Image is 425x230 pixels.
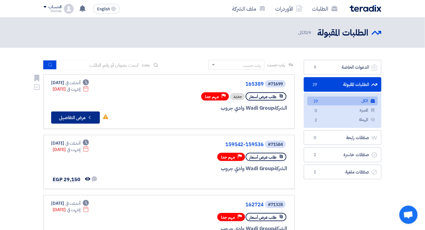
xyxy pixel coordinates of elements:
a: 165389 [142,81,264,87]
div: [DATE] [51,200,89,207]
span: 0 [312,108,320,114]
div: [DATE] [51,80,89,86]
span: إنتهت في [67,146,80,153]
span: English [97,7,110,11]
span: 2 [311,169,319,175]
a: الطلبات المقبولة29 [304,77,381,92]
a: الأوردرات [270,2,307,16]
span: أنشئت في [65,200,80,207]
span: مهم جدا [221,154,235,160]
a: صفقات ملغية2 [304,165,381,180]
span: مهم جدا [205,94,219,100]
div: [DATE] [51,140,89,146]
span: 2 [311,152,319,158]
a: صفقات رابحة0 [304,130,381,145]
div: [DATE] [53,86,89,92]
span: إنتهت في [67,86,80,92]
h2: الطلبات المقبولة [317,27,369,39]
span: أنشئت في [65,140,80,146]
span: بحث [142,62,150,68]
div: [DATE] [53,146,89,153]
a: المميزة [307,106,378,115]
a: ملف الشركة [227,2,270,16]
div: Shimaa [44,9,61,13]
span: 2 [312,117,320,124]
span: 29 [306,29,311,36]
span: أنشئت في [65,80,80,86]
div: Wadi Group وادي جروب [141,104,287,112]
div: #71328 [268,203,283,207]
input: ابحث بعنوان أو رقم الطلب [57,60,142,70]
div: الحساب [48,5,61,10]
a: الكل [307,97,378,105]
span: طلب عرض أسعار [249,215,276,220]
div: رتب حسب [244,62,261,69]
span: 0 [311,135,319,141]
a: 162724 [142,202,264,208]
span: الكل [298,29,312,36]
span: EGP 29,150 [53,176,80,183]
a: الطلبات [307,2,342,16]
div: #71699 [268,82,283,86]
a: الدعوات الخاصة9 [304,60,381,75]
span: رتب حسب [268,62,285,68]
img: Teradix logo [350,5,381,12]
span: مهم جدا [221,215,235,220]
div: Open chat [399,206,418,224]
span: الشركة [274,104,287,112]
a: صفقات خاسرة2 [304,147,381,162]
button: عرض التفاصيل [51,112,100,124]
span: 9 [311,64,319,70]
button: English [93,4,120,14]
span: إنتهت في [67,207,80,213]
span: 29 [312,98,320,105]
div: جديد [230,93,245,100]
span: 29 [311,82,319,88]
div: #71584 [268,142,283,147]
a: المهملة [307,115,378,124]
a: 159542-159536 [142,142,264,147]
span: طلب عرض أسعار [249,154,276,160]
div: [DATE] [53,207,89,213]
img: profile_test.png [64,4,74,14]
div: Wadi Group وادي جروب [141,165,287,173]
span: الشركة [274,165,287,172]
span: طلب عرض أسعار [249,94,276,100]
